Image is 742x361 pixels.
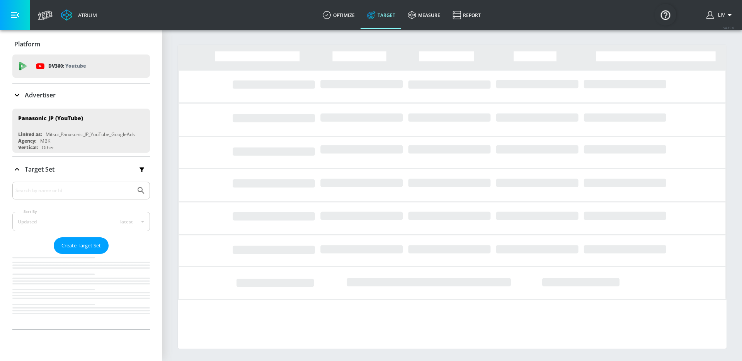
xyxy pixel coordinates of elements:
[40,138,50,144] div: MBK
[12,157,150,182] div: Target Set
[14,40,40,48] p: Platform
[12,109,150,153] div: Panasonic JP (YouTube)Linked as:Mitsui_Panasonic_JP_YouTube_GoogleAdsAgency:MBKVertical:Other
[18,138,36,144] div: Agency:
[317,1,361,29] a: optimize
[46,131,135,138] div: Mitsui_Panasonic_JP_YouTube_GoogleAds
[446,1,487,29] a: Report
[12,182,150,329] div: Target Set
[22,209,39,214] label: Sort By
[361,1,402,29] a: Target
[25,91,56,99] p: Advertiser
[54,237,109,254] button: Create Target Set
[12,84,150,106] div: Advertiser
[18,114,83,122] div: Panasonic JP (YouTube)
[42,144,54,151] div: Other
[61,9,97,21] a: Atrium
[18,144,38,151] div: Vertical:
[25,165,54,174] p: Target Set
[706,10,734,20] button: Liv
[75,12,97,19] div: Atrium
[18,218,37,225] div: Updated
[655,4,676,26] button: Open Resource Center
[120,218,133,225] span: latest
[12,54,150,78] div: DV360: Youtube
[402,1,446,29] a: measure
[48,62,86,70] p: DV360:
[715,12,725,18] span: login as: liv.ho@zefr.com
[723,26,734,30] span: v 4.19.0
[12,33,150,55] div: Platform
[15,186,133,196] input: Search by name or Id
[65,62,86,70] p: Youtube
[61,241,101,250] span: Create Target Set
[12,254,150,329] nav: list of Target Set
[18,131,42,138] div: Linked as:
